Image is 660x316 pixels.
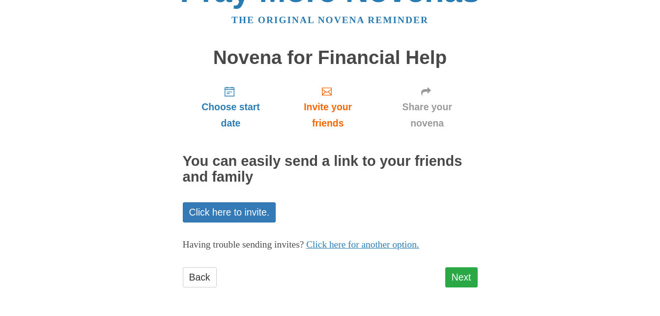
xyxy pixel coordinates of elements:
a: Back [183,267,217,287]
a: Invite your friends [279,78,376,136]
a: Choose start date [183,78,279,136]
span: Share your novena [387,99,468,131]
span: Choose start date [193,99,269,131]
a: Click here to invite. [183,202,276,222]
a: Next [445,267,478,287]
h1: Novena for Financial Help [183,47,478,68]
a: The original novena reminder [231,15,429,25]
span: Invite your friends [288,99,367,131]
a: Click here for another option. [306,239,419,250]
span: Having trouble sending invites? [183,239,304,250]
h2: You can easily send a link to your friends and family [183,154,478,185]
a: Share your novena [377,78,478,136]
